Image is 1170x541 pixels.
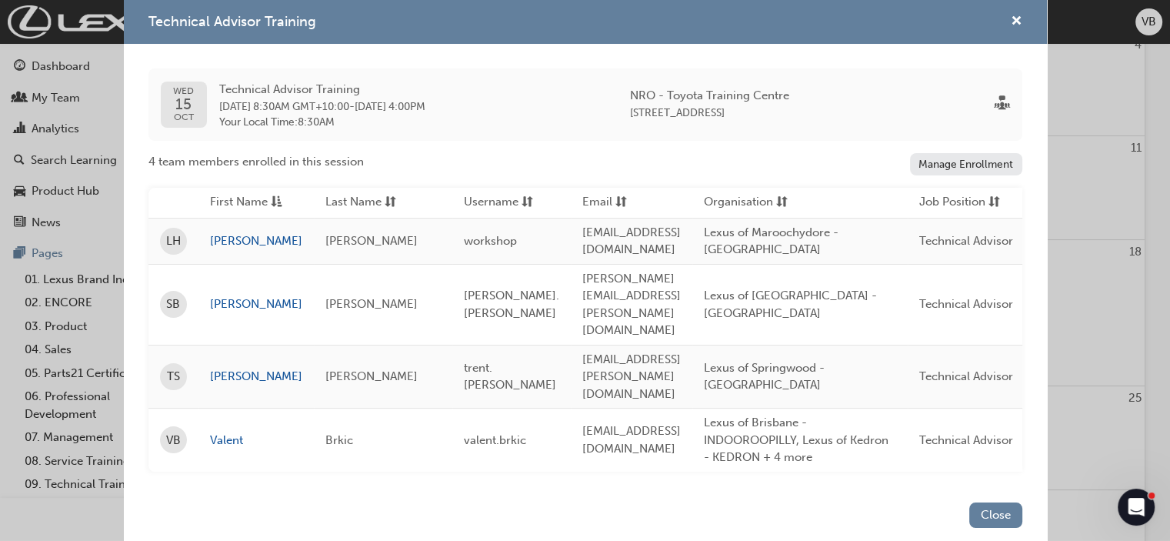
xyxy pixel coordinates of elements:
[210,368,302,386] a: [PERSON_NAME]
[522,193,533,212] span: sorting-icon
[969,503,1022,528] button: Close
[919,433,1013,447] span: Technical Advisor
[910,153,1022,175] a: Manage Enrollment
[464,234,517,248] span: workshop
[919,193,1004,212] button: Job Positionsorting-icon
[210,193,295,212] button: First Nameasc-icon
[630,87,789,105] span: NRO - Toyota Training Centre
[325,369,418,383] span: [PERSON_NAME]
[464,289,559,320] span: [PERSON_NAME].[PERSON_NAME]
[464,193,548,212] button: Usernamesorting-icon
[919,193,985,212] span: Job Position
[325,193,410,212] button: Last Namesorting-icon
[219,100,349,113] span: 15 Oct 2025 8:30AM GMT+10:00
[704,361,825,392] span: Lexus of Springwood - [GEOGRAPHIC_DATA]
[919,234,1013,248] span: Technical Advisor
[166,232,181,250] span: LH
[210,232,302,250] a: [PERSON_NAME]
[148,13,316,30] span: Technical Advisor Training
[582,272,681,338] span: [PERSON_NAME][EMAIL_ADDRESS][PERSON_NAME][DOMAIN_NAME]
[148,153,364,171] span: 4 team members enrolled in this session
[582,352,681,401] span: [EMAIL_ADDRESS][PERSON_NAME][DOMAIN_NAME]
[704,193,788,212] button: Organisationsorting-icon
[630,106,725,119] span: [STREET_ADDRESS]
[582,193,667,212] button: Emailsorting-icon
[776,193,788,212] span: sorting-icon
[919,369,1013,383] span: Technical Advisor
[173,112,194,122] span: OCT
[1118,489,1155,526] iframe: Intercom live chat
[385,193,396,212] span: sorting-icon
[173,96,194,112] span: 15
[210,432,302,449] a: Valent
[210,193,268,212] span: First Name
[919,297,1013,311] span: Technical Advisor
[1011,12,1022,32] button: cross-icon
[704,193,773,212] span: Organisation
[355,100,425,113] span: 15 Oct 2025 4:00PM
[325,234,418,248] span: [PERSON_NAME]
[219,81,425,99] span: Technical Advisor Training
[166,296,180,313] span: SB
[704,225,838,257] span: Lexus of Maroochydore - [GEOGRAPHIC_DATA]
[166,432,181,449] span: VB
[582,193,612,212] span: Email
[325,193,382,212] span: Last Name
[464,193,518,212] span: Username
[325,433,353,447] span: Brkic
[210,296,302,313] a: [PERSON_NAME]
[995,96,1010,114] span: sessionType_FACE_TO_FACE-icon
[1011,15,1022,29] span: cross-icon
[988,193,1000,212] span: sorting-icon
[167,368,180,386] span: TS
[325,297,418,311] span: [PERSON_NAME]
[219,115,425,129] span: Your Local Time : 8:30AM
[271,193,282,212] span: asc-icon
[704,416,888,464] span: Lexus of Brisbane - INDOOROOPILLY, Lexus of Kedron - KEDRON + 4 more
[582,424,681,456] span: [EMAIL_ADDRESS][DOMAIN_NAME]
[464,361,556,392] span: trent.[PERSON_NAME]
[615,193,627,212] span: sorting-icon
[219,81,425,129] div: -
[464,433,526,447] span: valent.brkic
[173,86,194,96] span: WED
[704,289,877,320] span: Lexus of [GEOGRAPHIC_DATA] - [GEOGRAPHIC_DATA]
[582,225,681,257] span: [EMAIL_ADDRESS][DOMAIN_NAME]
